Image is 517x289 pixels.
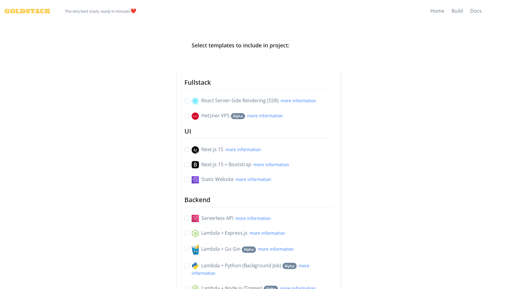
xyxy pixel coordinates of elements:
img: svg%3e [192,176,199,183]
a: more information [281,98,316,103]
a: more information [225,147,261,152]
label: Next.js 15 [192,146,261,154]
img: svg%3e [192,215,199,222]
span: ️❤️ [65,5,136,17]
h2: UI [184,127,333,136]
label: Next.js 15 + Bootstrap [192,161,289,169]
img: python.svg [192,262,199,269]
a: more information [247,113,283,119]
img: go_gin.png [192,244,199,255]
img: svg%3e [192,97,199,105]
small: The very best stack, ready in minutes [65,8,130,14]
h2: Backend [184,195,333,204]
label: Lambda + Python (Background Job) [192,262,333,277]
a: more information [235,215,271,221]
a: more information [250,230,285,236]
img: hetzner.svg [192,113,199,120]
a: more information [236,176,271,182]
label: Lambda + Go Gin [192,244,294,255]
span: Alpha [231,113,245,119]
label: Static Website [192,176,271,183]
a: more information [258,246,294,252]
h2: Fullstack [184,78,333,87]
iframe: GitHub Star Goldstack [485,8,512,14]
a: more information [254,162,289,167]
img: svg%3e [192,161,199,168]
h4: Select templates to include in project: [192,42,326,49]
img: svg%3e [192,230,199,237]
span: Alpha [282,263,297,269]
label: Hetzner VPS [192,112,283,120]
label: React Server-Side Rendering (SSR) [192,97,316,105]
label: Serverless API [192,214,271,222]
span: Alpha [242,246,256,253]
img: svg%3e [192,146,199,154]
a: Goldstack Logo [5,5,46,17]
label: Lambda + Express.js [192,229,285,237]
